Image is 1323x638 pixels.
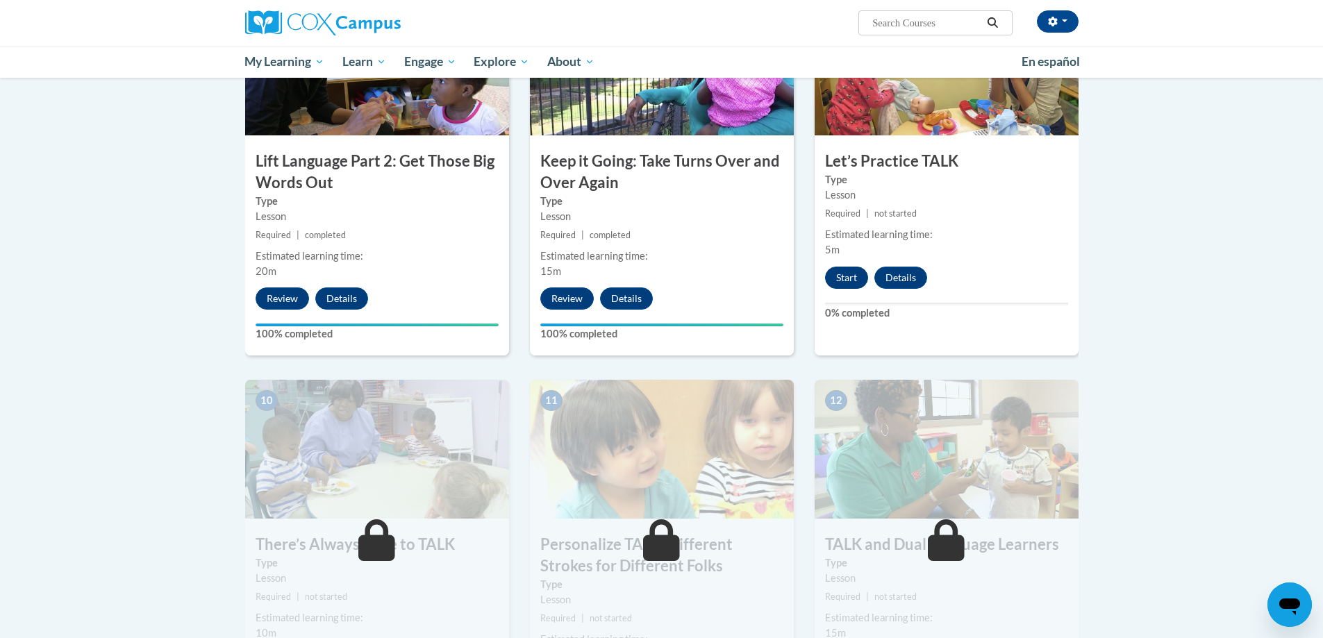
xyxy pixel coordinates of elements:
[540,249,783,264] div: Estimated learning time:
[465,46,538,78] a: Explore
[540,577,783,592] label: Type
[540,324,783,326] div: Your progress
[224,46,1099,78] div: Main menu
[1013,47,1089,76] a: En español
[256,265,276,277] span: 20m
[395,46,465,78] a: Engage
[825,227,1068,242] div: Estimated learning time:
[342,53,386,70] span: Learn
[1022,54,1080,69] span: En español
[866,208,869,219] span: |
[244,53,324,70] span: My Learning
[297,230,299,240] span: |
[590,613,632,623] span: not started
[874,208,917,219] span: not started
[256,194,499,209] label: Type
[404,53,456,70] span: Engage
[256,230,291,240] span: Required
[256,610,499,626] div: Estimated learning time:
[581,230,584,240] span: |
[815,534,1079,555] h3: TALK and Dual Language Learners
[825,244,840,255] span: 5m
[245,10,401,35] img: Cox Campus
[874,267,927,289] button: Details
[825,390,847,411] span: 12
[590,230,631,240] span: completed
[540,390,563,411] span: 11
[305,230,346,240] span: completed
[871,15,982,31] input: Search Courses
[256,287,309,310] button: Review
[256,249,499,264] div: Estimated learning time:
[245,534,509,555] h3: There’s Always Time to TALK
[256,591,291,602] span: Required
[874,591,917,602] span: not started
[825,172,1068,187] label: Type
[825,305,1068,321] label: 0% completed
[236,46,334,78] a: My Learning
[256,555,499,571] label: Type
[297,591,299,602] span: |
[538,46,604,78] a: About
[547,53,594,70] span: About
[256,571,499,586] div: Lesson
[825,610,1068,626] div: Estimated learning time:
[530,151,794,194] h3: Keep it Going: Take Turns Over and Over Again
[256,390,278,411] span: 10
[540,194,783,209] label: Type
[825,591,860,602] span: Required
[825,267,868,289] button: Start
[256,324,499,326] div: Your progress
[1037,10,1079,33] button: Account Settings
[333,46,395,78] a: Learn
[815,151,1079,172] h3: Let’s Practice TALK
[530,534,794,577] h3: Personalize TALK: Different Strokes for Different Folks
[825,571,1068,586] div: Lesson
[530,380,794,519] img: Course Image
[540,326,783,342] label: 100% completed
[866,591,869,602] span: |
[540,613,576,623] span: Required
[540,209,783,224] div: Lesson
[540,592,783,607] div: Lesson
[315,287,368,310] button: Details
[825,208,860,219] span: Required
[245,10,509,35] a: Cox Campus
[540,265,561,277] span: 15m
[540,230,576,240] span: Required
[581,613,584,623] span: |
[256,326,499,342] label: 100% completed
[305,591,347,602] span: not started
[825,555,1068,571] label: Type
[825,187,1068,203] div: Lesson
[474,53,529,70] span: Explore
[600,287,653,310] button: Details
[540,287,594,310] button: Review
[982,15,1003,31] button: Search
[815,380,1079,519] img: Course Image
[245,380,509,519] img: Course Image
[256,209,499,224] div: Lesson
[1267,582,1312,627] iframe: Button to launch messaging window
[245,151,509,194] h3: Lift Language Part 2: Get Those Big Words Out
